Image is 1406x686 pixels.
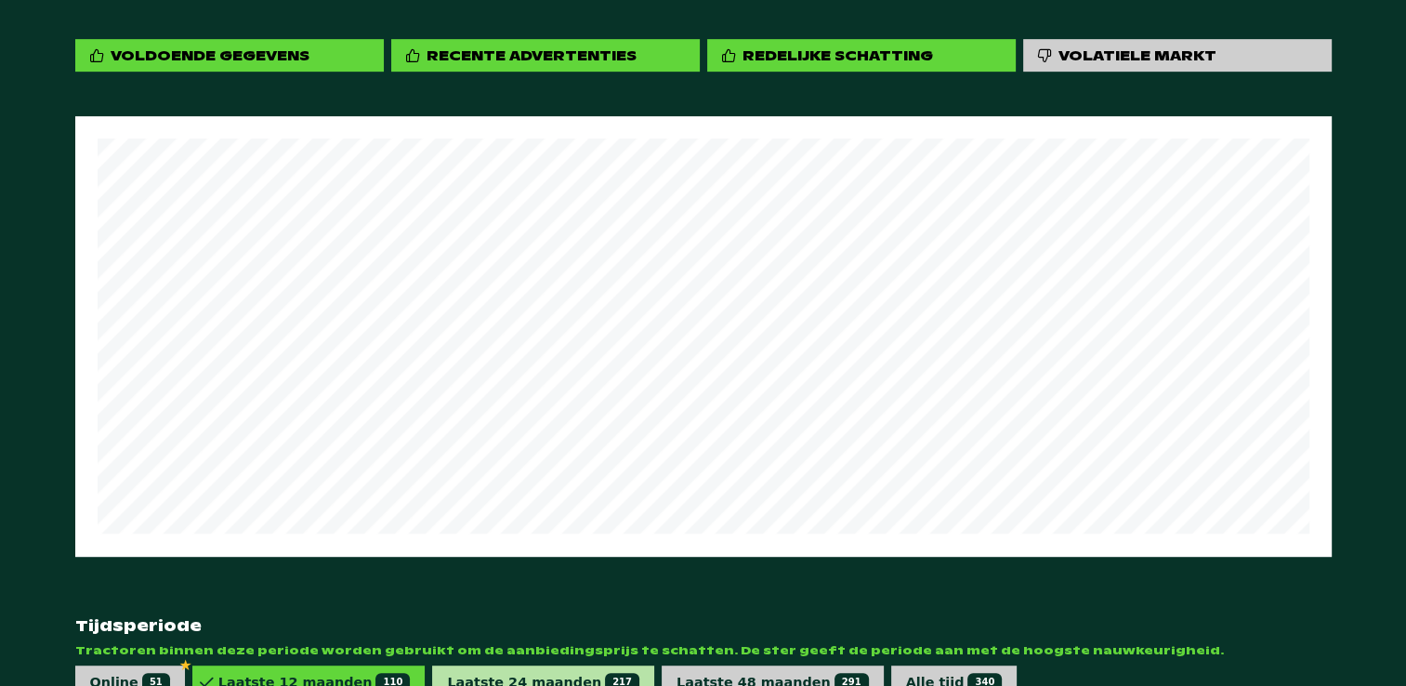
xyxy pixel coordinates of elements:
div: Voldoende gegevens [75,39,384,72]
span: Tractoren binnen deze periode worden gebruikt om de aanbiedingsprijs te schatten. De ster geeft d... [75,643,1332,658]
strong: Tijdsperiode [75,616,1332,636]
div: Voldoende gegevens [111,46,309,64]
div: Recente advertenties [427,46,637,64]
div: Redelijke schatting [742,46,933,64]
div: Recente advertenties [391,39,700,72]
div: Volatiele markt [1023,39,1332,72]
div: Volatiele markt [1058,46,1216,64]
div: Redelijke schatting [707,39,1016,72]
